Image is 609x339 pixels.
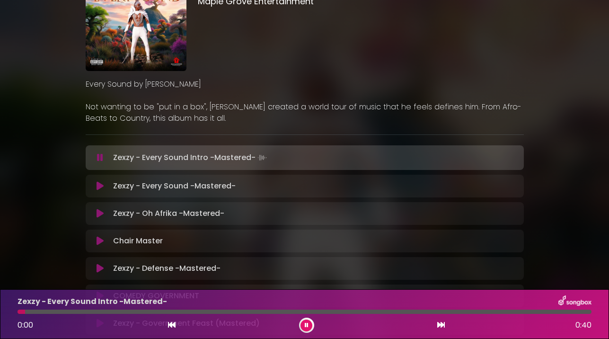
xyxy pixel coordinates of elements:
[18,320,33,330] span: 0:00
[558,295,591,308] img: songbox-logo-white.png
[575,320,591,331] span: 0:40
[86,79,524,90] p: Every Sound by [PERSON_NAME]
[113,263,221,274] p: Zexzy - Defense -Mastered-
[113,208,224,219] p: Zexzy - Oh Afrika -Mastered-
[256,151,269,164] img: waveform4.gif
[86,101,524,124] p: Not wanting to be "put in a box", [PERSON_NAME] created a world tour of music that he feels defin...
[113,235,163,247] p: Chair Master
[18,296,167,307] p: Zexzy - Every Sound Intro -Mastered-
[113,180,236,192] p: Zexzy - Every Sound -Mastered-
[113,151,269,164] p: Zexzy - Every Sound Intro -Mastered-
